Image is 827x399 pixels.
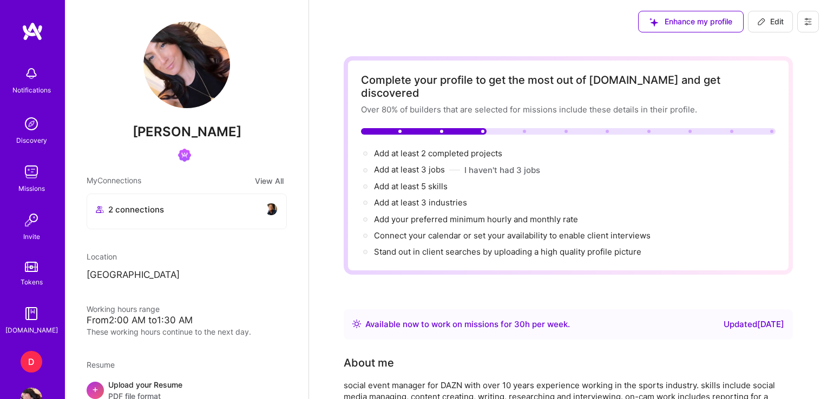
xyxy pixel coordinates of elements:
img: avatar [256,203,269,216]
img: tokens [25,262,38,272]
div: [DOMAIN_NAME] [5,324,58,336]
div: From 2:00 AM to 1:30 AM [87,315,287,326]
span: 30 [514,319,525,329]
span: + [92,383,99,395]
img: Been on Mission [178,149,191,162]
div: Over 80% of builders that are selected for missions include these details in their profile. [361,104,776,115]
span: Add your preferred minimum hourly and monthly rate [374,214,578,224]
span: Enhance my profile [649,16,732,27]
button: 2 connectionsavataravatar [87,194,287,229]
img: avatar [265,203,278,216]
div: Available now to work on missions for h per week . [365,318,570,331]
p: [GEOGRAPHIC_DATA] [87,269,287,282]
span: Add at least 3 jobs [374,164,445,175]
img: bell [21,63,42,84]
div: Notifications [12,84,51,96]
div: Missions [18,183,45,194]
div: About me [344,355,394,371]
span: Resume [87,360,115,369]
span: Edit [757,16,784,27]
img: teamwork [21,161,42,183]
span: [PERSON_NAME] [87,124,287,140]
img: Invite [21,209,42,231]
span: Working hours range [87,304,160,314]
span: Add at least 2 completed projects [374,148,502,158]
span: Connect your calendar or set your availability to enable client interviews [374,230,651,241]
div: Updated [DATE] [724,318,784,331]
div: Tokens [21,276,43,288]
span: Add at least 5 skills [374,181,448,191]
span: Add at least 3 industries [374,197,467,208]
button: Enhance my profile [638,11,744,32]
span: 2 connections [108,204,164,215]
div: Invite [23,231,40,242]
div: These working hours continue to the next day. [87,326,287,337]
div: Discovery [16,135,47,146]
img: Availability [352,320,361,328]
i: icon Collaborator [96,205,104,214]
button: View All [252,175,287,187]
img: logo [22,22,43,41]
div: Location [87,251,287,262]
img: discovery [21,113,42,135]
img: guide book [21,303,42,324]
div: Stand out in client searches by uploading a high quality profile picture [374,246,641,257]
span: My Connections [87,175,141,187]
div: D [21,351,42,373]
button: Edit [748,11,793,32]
div: Complete your profile to get the most out of [DOMAIN_NAME] and get discovered [361,74,776,99]
i: icon SuggestedTeams [649,18,658,26]
img: User Avatar [143,22,230,108]
a: D [18,351,45,373]
button: I haven't had 3 jobs [464,164,540,176]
